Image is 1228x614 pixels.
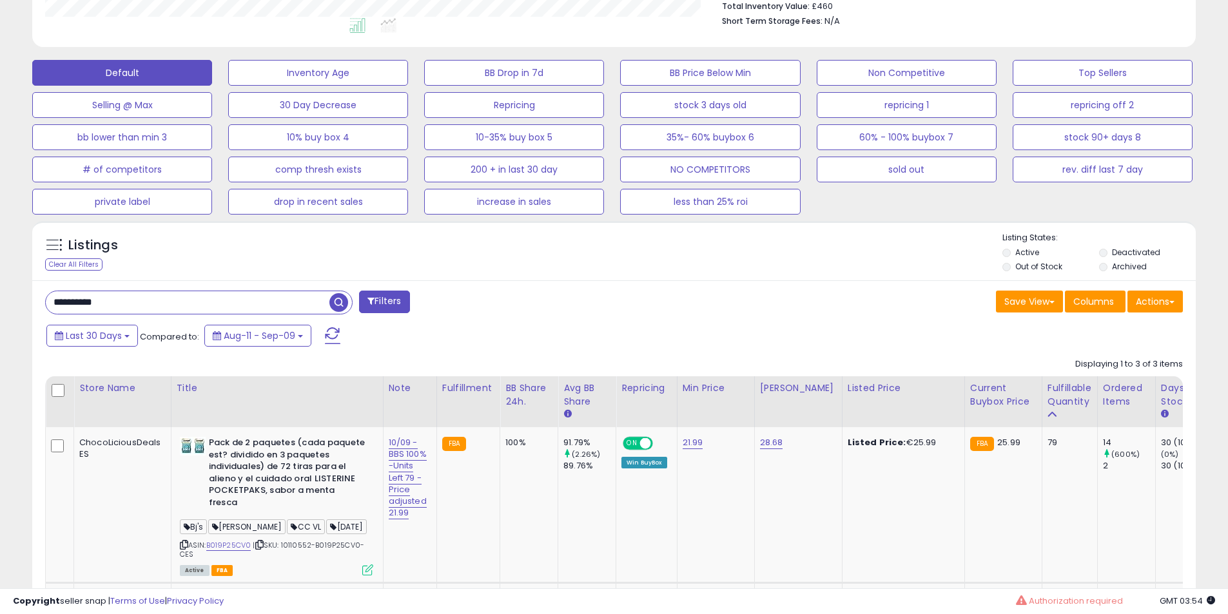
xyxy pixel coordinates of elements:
button: BB Price Below Min [620,60,800,86]
span: CC VL [287,519,325,534]
span: Bj's [180,519,208,534]
a: 21.99 [683,436,703,449]
button: Inventory Age [228,60,408,86]
label: Out of Stock [1015,261,1062,272]
button: Top Sellers [1013,60,1193,86]
button: Filters [359,291,409,313]
div: 30 (100%) [1161,460,1213,472]
button: Actions [1127,291,1183,312]
div: Fulfillable Quantity [1048,381,1092,408]
span: 2025-10-10 03:54 GMT [1160,595,1215,607]
button: 10% buy box 4 [228,124,408,150]
a: B019P25CV0 [206,540,251,551]
button: 10-35% buy box 5 [424,124,604,150]
button: rev. diff last 7 day [1013,157,1193,182]
label: Active [1015,247,1039,258]
button: stock 90+ days 8 [1013,124,1193,150]
button: Aug-11 - Sep-09 [204,325,311,347]
button: NO COMPETITORS [620,157,800,182]
span: Columns [1073,295,1114,308]
p: Listing States: [1002,232,1196,244]
button: comp thresh exists [228,157,408,182]
div: Win BuyBox [621,457,667,468]
button: BB Drop in 7d [424,60,604,86]
a: 10/09 - BBS 100% -Units Left 79 -Price adjusted 21.99 [389,436,427,519]
div: Listed Price [848,381,959,395]
div: Min Price [683,381,749,395]
button: # of competitors [32,157,212,182]
div: BB Share 24h. [505,381,552,408]
button: 30 Day Decrease [228,92,408,118]
a: 28.68 [760,436,783,449]
button: drop in recent sales [228,189,408,215]
div: Store Name [79,381,166,395]
b: Listed Price: [848,436,906,448]
button: Repricing [424,92,604,118]
label: Deactivated [1112,247,1160,258]
div: 89.76% [563,460,616,472]
small: (600%) [1111,449,1140,459]
span: Compared to: [140,331,199,343]
span: FBA [211,565,233,576]
b: Pack de 2 paquetes (cada paquete est? dividido en 3 paquetes individuales) de 72 tiras para el al... [209,437,365,512]
div: 79 [1048,437,1087,448]
div: Repricing [621,381,672,395]
button: Columns [1065,291,1126,312]
label: Archived [1112,261,1147,272]
div: Days In Stock [1161,381,1208,408]
span: All listings currently available for purchase on Amazon [180,565,210,576]
img: 51G1ZmwJ+vL._SL40_.jpg [180,437,206,456]
button: 60% - 100% buybox 7 [817,124,997,150]
div: Ordered Items [1103,381,1150,408]
small: (2.26%) [572,449,600,459]
div: [PERSON_NAME] [760,381,837,395]
button: less than 25% roi [620,189,800,215]
span: N/A [824,15,840,27]
span: Last 30 Days [66,329,122,342]
div: 91.79% [563,437,616,448]
h5: Listings [68,236,118,254]
small: FBA [442,437,466,451]
div: 14 [1103,437,1155,448]
small: FBA [970,437,994,451]
div: seller snap | | [13,595,224,608]
div: ASIN: [180,437,373,574]
div: Current Buybox Price [970,381,1037,408]
button: sold out [817,157,997,182]
button: private label [32,189,212,215]
span: ON [624,438,640,449]
button: repricing off 2 [1013,92,1193,118]
button: bb lower than min 3 [32,124,212,150]
span: 25.99 [997,436,1020,448]
b: Short Term Storage Fees: [722,15,823,26]
small: Days In Stock. [1161,408,1169,420]
a: Privacy Policy [167,595,224,607]
small: Avg BB Share. [563,408,571,420]
button: 35%- 60% buybox 6 [620,124,800,150]
div: 2 [1103,460,1155,472]
button: 200 + in last 30 day [424,157,604,182]
span: [DATE] [326,519,367,534]
div: Fulfillment [442,381,494,395]
button: Selling @ Max [32,92,212,118]
div: 100% [505,437,548,448]
button: Default [32,60,212,86]
div: €25.99 [848,437,955,448]
div: ChocoLiciousDeals ES [79,437,161,460]
div: Note [389,381,431,395]
small: (0%) [1161,449,1179,459]
div: Title [177,381,378,395]
a: Terms of Use [110,595,165,607]
div: Avg BB Share [563,381,610,408]
button: repricing 1 [817,92,997,118]
button: stock 3 days old [620,92,800,118]
button: increase in sales [424,189,604,215]
strong: Copyright [13,595,60,607]
span: OFF [651,438,672,449]
button: Save View [996,291,1063,312]
span: Aug-11 - Sep-09 [224,329,295,342]
div: Clear All Filters [45,258,102,271]
button: Non Competitive [817,60,997,86]
span: [PERSON_NAME] [208,519,286,534]
b: Total Inventory Value: [722,1,810,12]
